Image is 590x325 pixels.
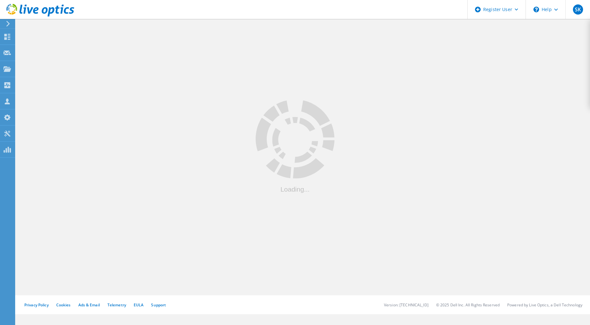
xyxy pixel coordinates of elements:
[107,302,126,308] a: Telemetry
[533,7,539,12] svg: \n
[436,302,500,308] li: © 2025 Dell Inc. All Rights Reserved
[575,7,581,12] span: SK
[56,302,71,308] a: Cookies
[256,186,335,192] div: Loading...
[134,302,143,308] a: EULA
[384,302,429,308] li: Version: [TECHNICAL_ID]
[24,302,49,308] a: Privacy Policy
[151,302,166,308] a: Support
[6,13,74,18] a: Live Optics Dashboard
[507,302,582,308] li: Powered by Live Optics, a Dell Technology
[78,302,100,308] a: Ads & Email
